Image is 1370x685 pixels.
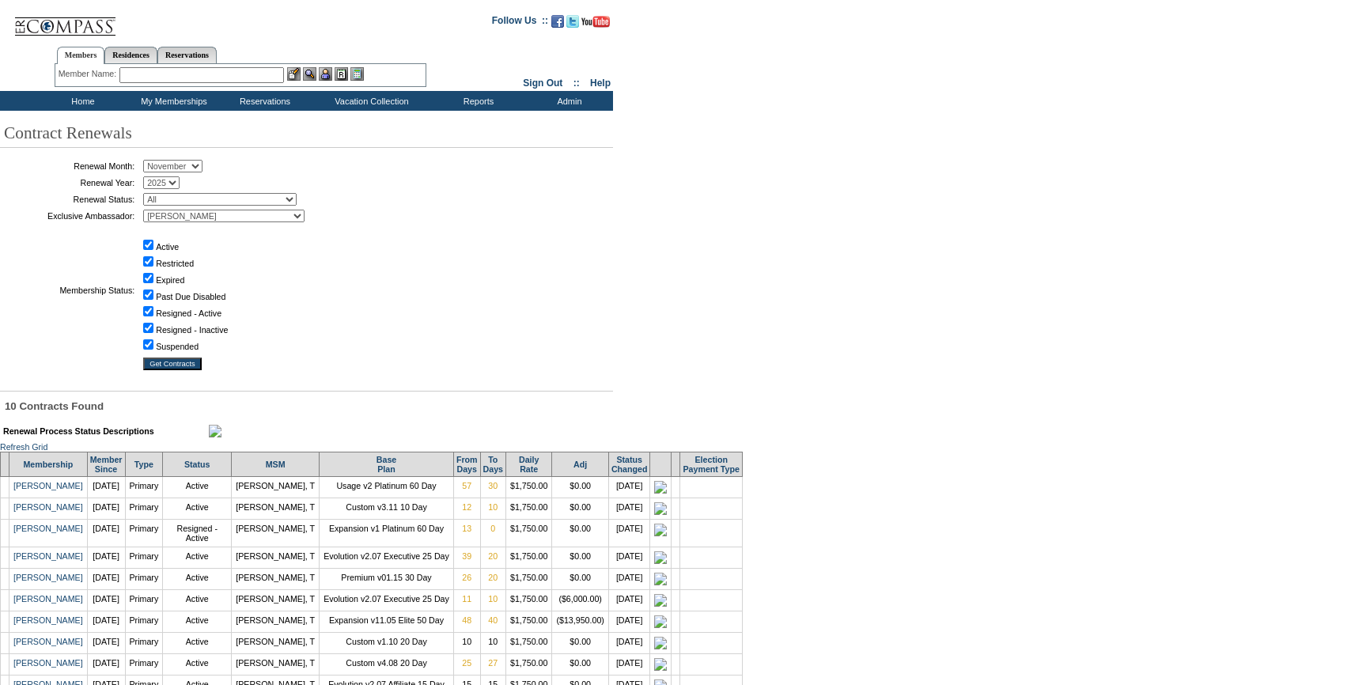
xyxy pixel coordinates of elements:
[453,568,480,589] td: 26
[232,632,320,653] td: [PERSON_NAME], T
[319,67,332,81] img: Impersonate
[320,611,454,632] td: Expansion v11.05 Elite 50 Day
[127,91,218,111] td: My Memberships
[552,653,608,675] td: $0.00
[377,455,396,474] a: BasePlan
[87,547,125,568] td: [DATE]
[320,547,454,568] td: Evolution v2.07 Executive 25 Day
[566,15,579,28] img: Follow us on Twitter
[320,568,454,589] td: Premium v01.15 30 Day
[156,325,228,335] label: Resigned - Inactive
[13,594,83,604] a: [PERSON_NAME]
[3,426,154,436] b: Renewal Process Status Descriptions
[480,519,505,547] td: 0
[13,637,83,646] a: [PERSON_NAME]
[125,547,163,568] td: Primary
[552,632,608,653] td: $0.00
[453,611,480,632] td: 48
[104,47,157,63] a: Residences
[654,637,667,649] img: icon_approved.gif
[581,20,610,29] a: Subscribe to our YouTube Channel
[13,573,83,582] a: [PERSON_NAME]
[4,210,134,222] td: Exclusive Ambassador:
[552,498,608,519] td: $0.00
[232,653,320,675] td: [PERSON_NAME], T
[608,519,650,547] td: [DATE]
[87,653,125,675] td: [DATE]
[87,476,125,498] td: [DATE]
[552,611,608,632] td: ($13,950.00)
[608,611,650,632] td: [DATE]
[608,632,650,653] td: [DATE]
[59,67,119,81] div: Member Name:
[163,519,232,547] td: Resigned - Active
[157,47,217,63] a: Reservations
[5,400,104,412] span: 10 Contracts Found
[573,78,580,89] span: ::
[87,519,125,547] td: [DATE]
[522,91,613,111] td: Admin
[523,78,562,89] a: Sign Out
[480,568,505,589] td: 20
[552,519,608,547] td: $0.00
[654,524,667,536] img: icon_approved.gif
[156,242,179,252] label: Active
[13,615,83,625] a: [PERSON_NAME]
[453,498,480,519] td: 12
[608,568,650,589] td: [DATE]
[431,91,522,111] td: Reports
[654,658,667,671] img: icon_approved.gif
[654,502,667,515] img: icon_approved.gif
[156,292,225,301] label: Past Due Disabled
[308,91,431,111] td: Vacation Collection
[654,615,667,628] img: icon_approved.gif
[453,632,480,653] td: 10
[506,653,552,675] td: $1,750.00
[506,568,552,589] td: $1,750.00
[320,653,454,675] td: Custom v4.08 20 Day
[57,47,105,64] a: Members
[232,519,320,547] td: [PERSON_NAME], T
[552,568,608,589] td: $0.00
[156,259,194,268] label: Restricted
[608,476,650,498] td: [DATE]
[453,547,480,568] td: 39
[4,193,134,206] td: Renewal Status:
[480,611,505,632] td: 40
[184,460,210,469] a: Status
[453,653,480,675] td: 25
[163,611,232,632] td: Active
[232,498,320,519] td: [PERSON_NAME], T
[654,573,667,585] img: icon_approved.gif
[611,455,648,474] a: StatusChanged
[453,476,480,498] td: 57
[480,653,505,675] td: 27
[608,589,650,611] td: [DATE]
[13,551,83,561] a: [PERSON_NAME]
[480,589,505,611] td: 10
[506,547,552,568] td: $1,750.00
[506,632,552,653] td: $1,750.00
[232,568,320,589] td: [PERSON_NAME], T
[287,67,301,81] img: b_edit.gif
[4,176,134,189] td: Renewal Year:
[87,498,125,519] td: [DATE]
[125,568,163,589] td: Primary
[156,342,199,351] label: Suspended
[134,460,153,469] a: Type
[13,481,83,490] a: [PERSON_NAME]
[4,160,134,172] td: Renewal Month:
[125,476,163,498] td: Primary
[232,589,320,611] td: [PERSON_NAME], T
[218,91,308,111] td: Reservations
[581,16,610,28] img: Subscribe to our YouTube Channel
[480,547,505,568] td: 20
[608,498,650,519] td: [DATE]
[453,589,480,611] td: 11
[163,653,232,675] td: Active
[654,594,667,607] img: icon_approved.gif
[566,20,579,29] a: Follow us on Twitter
[350,67,364,81] img: b_calculator.gif
[209,425,221,437] img: maximize.gif
[506,519,552,547] td: $1,750.00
